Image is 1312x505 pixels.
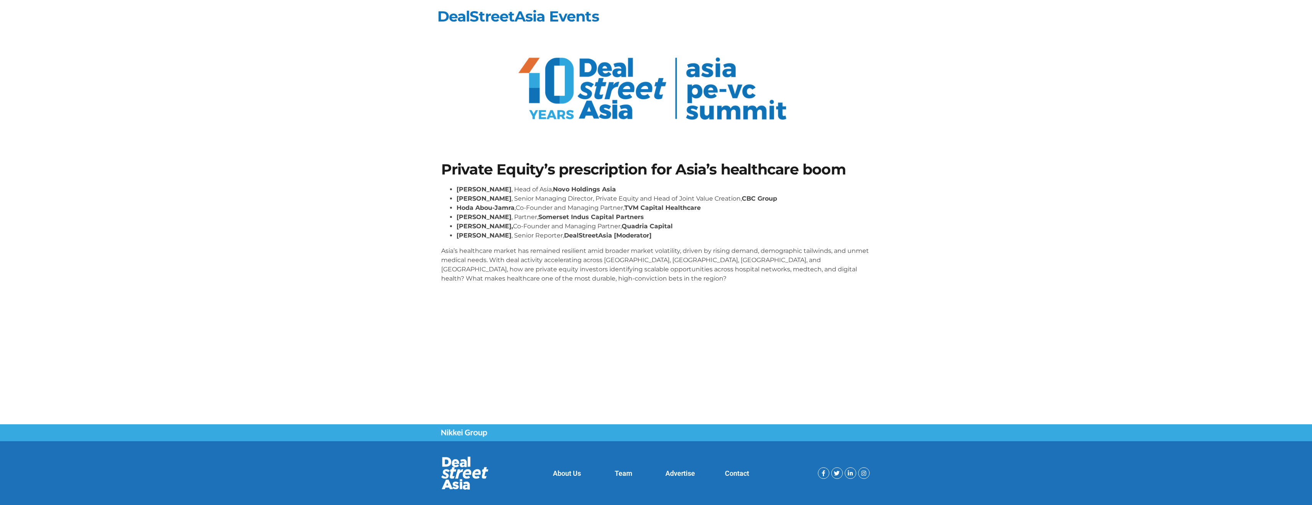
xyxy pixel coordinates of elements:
h1: Private Equity’s prescription for Asia’s healthcare boom [441,162,871,177]
strong: [PERSON_NAME] [457,213,511,221]
strong: [PERSON_NAME] [457,232,511,239]
strong: Novo Holdings Asia [553,186,616,193]
li: Co-Founder and Managing Partner, [457,222,871,231]
a: DealStreetAsia Events [437,7,599,25]
strong: DealStreetAsia [Moderator] [564,232,652,239]
strong: Hoda Abou-Jamra [457,204,515,211]
a: Team [615,469,632,477]
strong: Somerset Indus Capital Partners [538,213,644,221]
a: Contact [725,469,749,477]
strong: TVM Capital Healthcare [624,204,701,211]
a: Advertise [665,469,695,477]
img: Nikkei Group [441,429,487,437]
strong: [PERSON_NAME] [457,195,511,202]
li: , Partner, [457,213,871,222]
strong: [PERSON_NAME], [457,223,513,230]
p: Asia’s healthcare market has remained resilient amid broader market volatility, driven by rising ... [441,246,871,283]
li: , Head of Asia, [457,185,871,194]
li: ,Co-Founder and Managing Partner, [457,203,871,213]
li: , Senior Managing Director, Private Equity and Head of Joint Value Creation, [457,194,871,203]
li: , Senior Reporter, [457,231,871,240]
strong: CBC Group [742,195,777,202]
a: About Us [553,469,581,477]
strong: [PERSON_NAME] [457,186,511,193]
strong: Quadria Capital [622,223,673,230]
